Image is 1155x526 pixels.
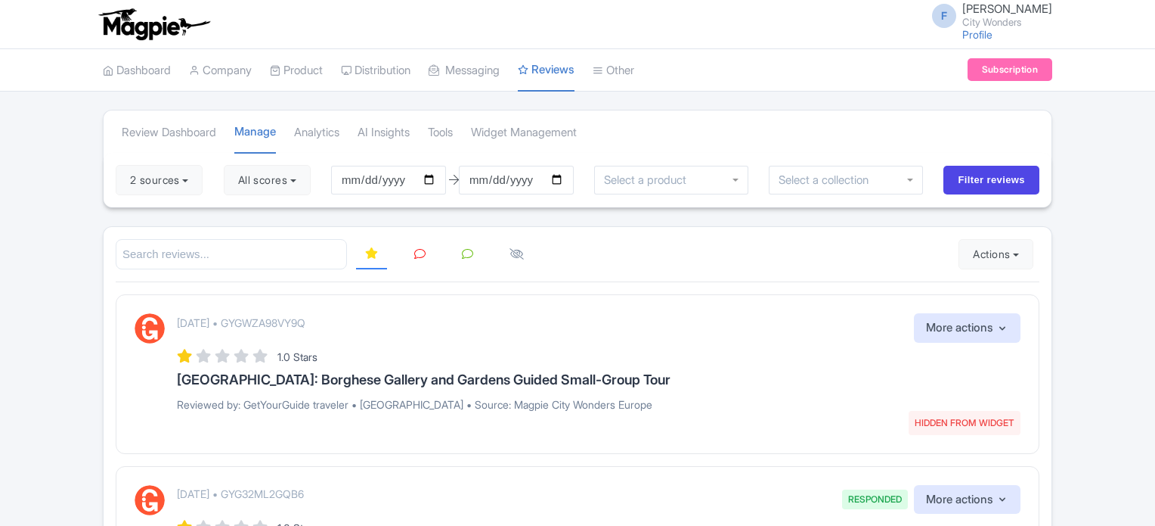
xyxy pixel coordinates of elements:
[518,49,574,92] a: Reviews
[962,17,1052,27] small: City Wonders
[294,112,339,154] a: Analytics
[177,372,1020,387] h3: [GEOGRAPHIC_DATA]: Borghese Gallery and Gardens Guided Small-Group Tour
[932,4,956,28] span: F
[341,50,410,92] a: Distribution
[779,173,879,187] input: Select a collection
[177,486,304,502] p: [DATE] • GYG32ML2GQB6
[962,28,992,41] a: Profile
[593,50,634,92] a: Other
[177,397,1020,412] p: Reviewed by: GetYourGuide traveler • [GEOGRAPHIC_DATA] • Source: Magpie City Wonders Europe
[277,350,317,363] span: 1.0 Stars
[429,50,500,92] a: Messaging
[116,239,347,270] input: Search reviews...
[135,313,165,344] img: GetYourGuide Logo
[958,239,1033,269] button: Actions
[842,490,908,509] span: RESPONDED
[914,485,1020,515] button: More actions
[95,8,212,41] img: logo-ab69f6fb50320c5b225c76a69d11143b.png
[122,112,216,154] a: Review Dashboard
[189,50,252,92] a: Company
[968,58,1052,81] a: Subscription
[471,112,577,154] a: Widget Management
[177,315,305,331] p: [DATE] • GYGWZA98VY9Q
[962,2,1052,16] span: [PERSON_NAME]
[135,485,165,515] img: GetYourGuide Logo
[909,411,1020,435] span: HIDDEN FROM WIDGET
[116,165,203,195] button: 2 sources
[604,173,695,187] input: Select a product
[358,112,410,154] a: AI Insights
[224,165,311,195] button: All scores
[914,313,1020,343] button: More actions
[923,3,1052,27] a: F [PERSON_NAME] City Wonders
[270,50,323,92] a: Product
[428,112,453,154] a: Tools
[234,111,276,154] a: Manage
[103,50,171,92] a: Dashboard
[943,166,1039,195] input: Filter reviews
